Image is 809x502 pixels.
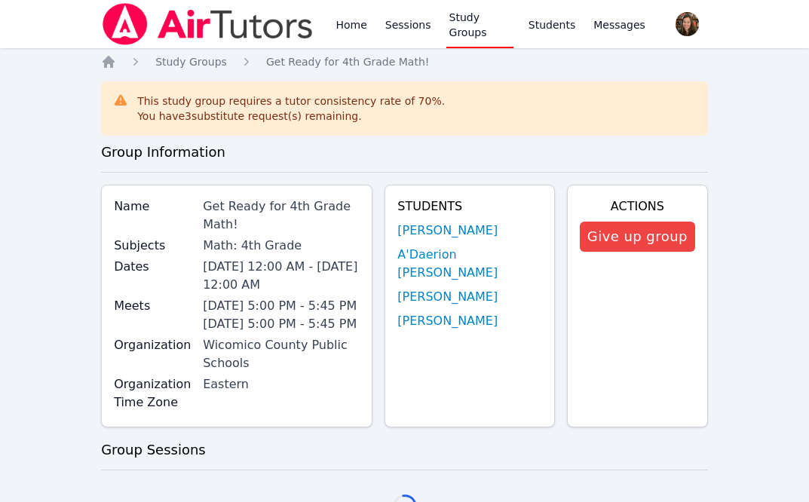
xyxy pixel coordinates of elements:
[155,54,227,69] a: Study Groups
[203,297,360,315] li: [DATE] 5:00 PM - 5:45 PM
[114,237,194,255] label: Subjects
[114,197,194,216] label: Name
[580,197,695,216] h4: Actions
[155,56,227,68] span: Study Groups
[101,3,314,45] img: Air Tutors
[203,197,360,234] div: Get Ready for 4th Grade Math!
[101,439,708,461] h3: Group Sessions
[101,142,708,163] h3: Group Information
[580,222,695,252] button: Give up group
[593,17,645,32] span: Messages
[266,56,430,68] span: Get Ready for 4th Grade Math!
[114,258,194,276] label: Dates
[397,222,498,240] a: [PERSON_NAME]
[137,93,445,124] div: This study group requires a tutor consistency rate of 70 %.
[101,54,708,69] nav: Breadcrumb
[114,375,194,412] label: Organization Time Zone
[266,54,430,69] a: Get Ready for 4th Grade Math!
[397,312,498,330] a: [PERSON_NAME]
[397,246,541,282] a: A'Daerion [PERSON_NAME]
[114,336,194,354] label: Organization
[203,375,360,393] div: Eastern
[397,288,498,306] a: [PERSON_NAME]
[203,315,360,333] li: [DATE] 5:00 PM - 5:45 PM
[203,237,360,255] div: Math: 4th Grade
[203,336,360,372] div: Wicomico County Public Schools
[203,259,357,292] span: [DATE] 12:00 AM - [DATE] 12:00 AM
[114,297,194,315] label: Meets
[397,197,541,216] h4: Students
[137,109,445,124] div: You have 3 substitute request(s) remaining.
